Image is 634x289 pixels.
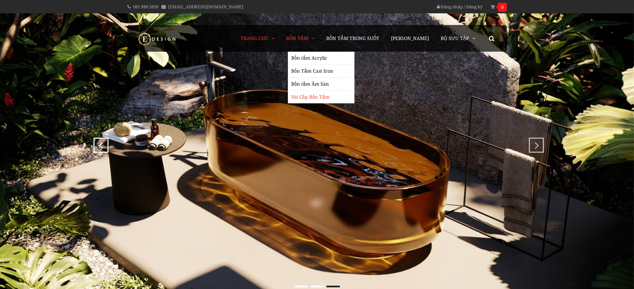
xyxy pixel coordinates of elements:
span: Trang chủ [241,35,268,41]
a: Bồn tắm Âm Sàn [291,78,351,91]
div: next [530,138,539,146]
span: Bộ Sưu Tập [441,35,469,41]
a: Bồn Tắm Cast Iron [291,65,351,78]
span: [PERSON_NAME] [391,35,429,41]
a: Trang chủ [237,25,280,52]
a: Bộ Sưu Tập [436,25,480,52]
a: Bồn Tắm Trong Suốt [321,25,384,52]
div: prev [95,138,104,146]
a: 081 886 5858 [133,4,158,10]
a: Bồn Tắm [281,25,319,52]
a: [EMAIL_ADDRESS][DOMAIN_NAME] [168,4,243,10]
a: Bồn tắm Acrylic [291,52,351,65]
a: Vòi Cấp Bồn Tắm [291,91,351,103]
img: logo Kreiner Germany - Edesign Interior [132,32,182,46]
span: / [464,4,465,10]
span: 0 [498,3,507,12]
span: Bồn Tắm [286,35,308,41]
a: [PERSON_NAME] [386,25,434,52]
span: Bồn Tắm Trong Suốt [326,35,379,41]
